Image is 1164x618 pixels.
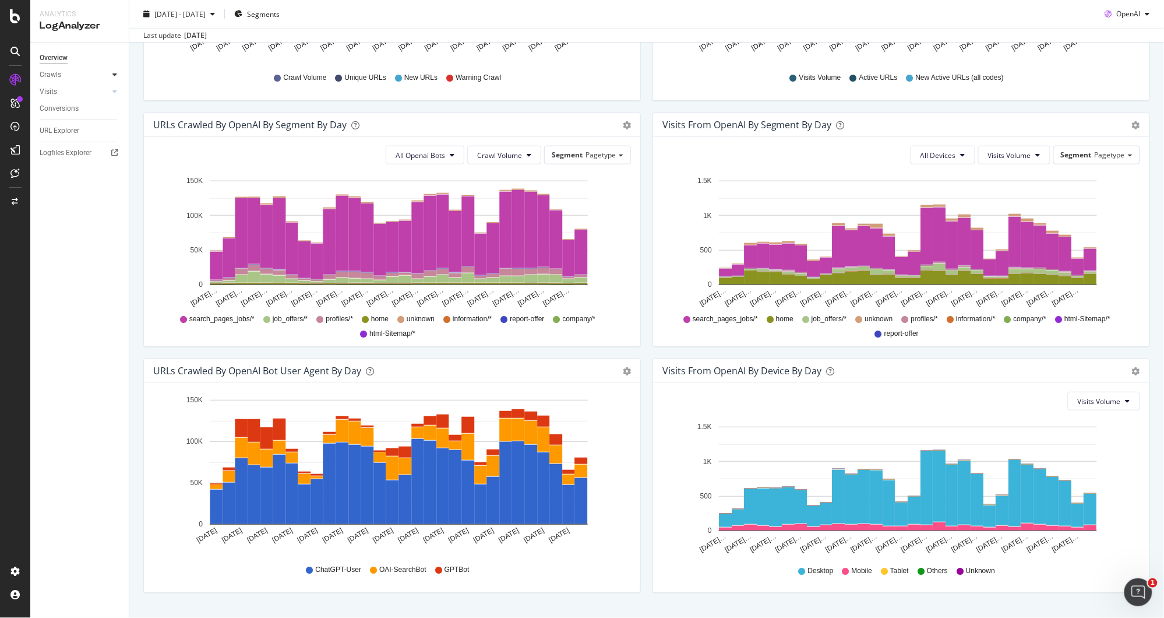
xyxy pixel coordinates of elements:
text: [DATE] [220,526,244,545]
button: Visits Volume [978,146,1050,164]
div: Visits From OpenAI By Device By Day [662,365,822,377]
div: Crawls [40,69,61,81]
text: 0 [708,527,712,535]
span: unknown [865,314,893,324]
span: company/* [1014,314,1047,324]
text: [DATE] [502,34,525,52]
text: [DATE] [195,526,218,545]
svg: A chart. [662,420,1135,555]
div: Overview [40,52,68,64]
span: home [776,314,793,324]
span: company/* [563,314,596,324]
text: [DATE] [958,34,982,52]
span: All Devices [920,150,956,160]
text: [DATE] [750,34,774,52]
text: 1.5K [697,177,712,185]
a: URL Explorer [40,125,121,137]
text: [DATE] [267,34,290,52]
span: New Active URLs (all codes) [916,73,1004,83]
text: 150K [186,177,203,185]
text: [DATE] [548,526,571,545]
text: 500 [700,493,712,501]
span: Pagetype [1095,150,1125,160]
text: [DATE] [1011,34,1034,52]
span: Crawl Volume [283,73,326,83]
span: [DATE] - [DATE] [154,9,206,19]
span: information/* [956,314,995,324]
text: [DATE] [498,526,521,545]
div: gear [1132,121,1140,129]
div: URLs Crawled by OpenAI bot User Agent By Day [153,365,361,377]
text: [DATE] [802,34,826,52]
text: 1K [703,458,712,466]
button: Visits Volume [1068,392,1140,410]
button: All Openai Bots [386,146,464,164]
text: [DATE] [397,34,421,52]
text: [DATE] [189,34,212,52]
div: gear [1132,367,1140,375]
text: [DATE] [424,34,447,52]
text: [DATE] [906,34,930,52]
span: search_pages_jobs/* [693,314,758,324]
text: [DATE] [698,34,721,52]
text: 50K [191,479,203,487]
span: Active URLs [859,73,898,83]
div: Last update [143,30,207,41]
div: Visits from OpenAI By Segment By Day [662,119,832,131]
span: home [371,314,389,324]
text: 50K [191,247,203,255]
text: [DATE] [372,526,395,545]
text: [DATE] [880,34,904,52]
div: Logfiles Explorer [40,147,91,159]
text: [DATE] [319,34,343,52]
text: [DATE] [724,34,747,52]
text: [DATE] [271,526,294,545]
text: 100K [186,212,203,220]
a: Visits [40,86,109,98]
span: job_offers/* [812,314,847,324]
span: All Openai Bots [396,150,445,160]
span: html-Sitemap/* [1064,314,1110,324]
div: A chart. [662,174,1135,309]
text: 150K [186,396,203,405]
svg: A chart. [153,392,626,554]
span: Visits Volume [799,73,841,83]
div: URL Explorer [40,125,79,137]
text: 0 [708,281,712,289]
button: Crawl Volume [467,146,541,164]
svg: A chart. [153,174,626,309]
span: Desktop [808,566,834,576]
text: [DATE] [1063,34,1086,52]
span: Visits Volume [988,150,1031,160]
text: [DATE] [321,526,344,545]
text: [DATE] [241,34,264,52]
text: [DATE] [449,34,472,52]
a: Conversions [40,103,121,115]
text: 1K [703,212,712,220]
div: gear [623,121,631,129]
text: [DATE] [397,526,420,545]
text: [DATE] [1036,34,1060,52]
text: [DATE] [345,34,369,52]
text: [DATE] [246,526,269,545]
span: search_pages_jobs/* [189,314,255,324]
span: unknown [407,314,435,324]
span: Tablet [890,566,909,576]
span: Segment [552,150,583,160]
text: [DATE] [527,34,551,52]
span: Segment [1061,150,1092,160]
text: [DATE] [346,526,369,545]
text: [DATE] [296,526,319,545]
span: profiles/* [911,314,939,324]
span: information/* [453,314,492,324]
span: Pagetype [585,150,616,160]
span: OpenAI [1117,9,1141,19]
text: [DATE] [472,526,495,545]
text: [DATE] [475,34,499,52]
text: [DATE] [985,34,1008,52]
span: Others [927,566,948,576]
text: [DATE] [215,34,238,52]
text: [DATE] [553,34,577,52]
text: 0 [199,281,203,289]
